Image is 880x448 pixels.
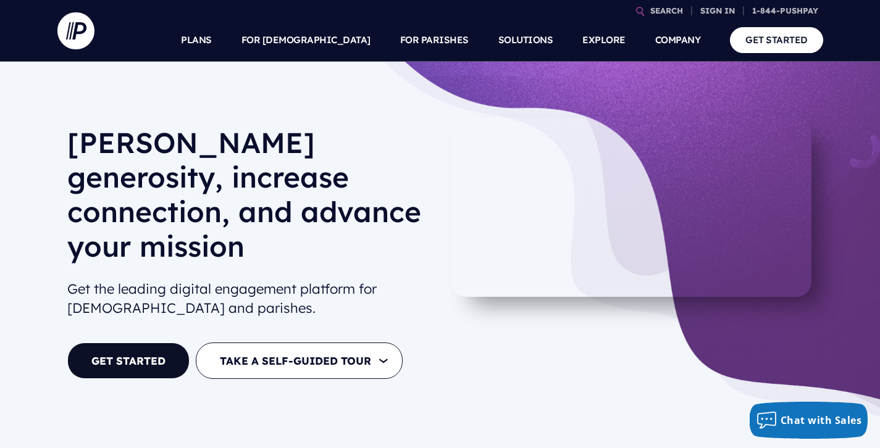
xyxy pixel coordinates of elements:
a: FOR [DEMOGRAPHIC_DATA] [241,19,371,62]
a: GET STARTED [67,342,190,379]
h2: Get the leading digital engagement platform for [DEMOGRAPHIC_DATA] and parishes. [67,275,430,323]
a: GET STARTED [730,27,823,52]
a: COMPANY [655,19,701,62]
a: PLANS [181,19,212,62]
a: SOLUTIONS [498,19,553,62]
span: Chat with Sales [781,413,862,427]
button: Chat with Sales [750,402,868,439]
a: FOR PARISHES [400,19,469,62]
a: EXPLORE [582,19,626,62]
button: TAKE A SELF-GUIDED TOUR [196,342,403,379]
h1: [PERSON_NAME] generosity, increase connection, and advance your mission [67,125,430,273]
